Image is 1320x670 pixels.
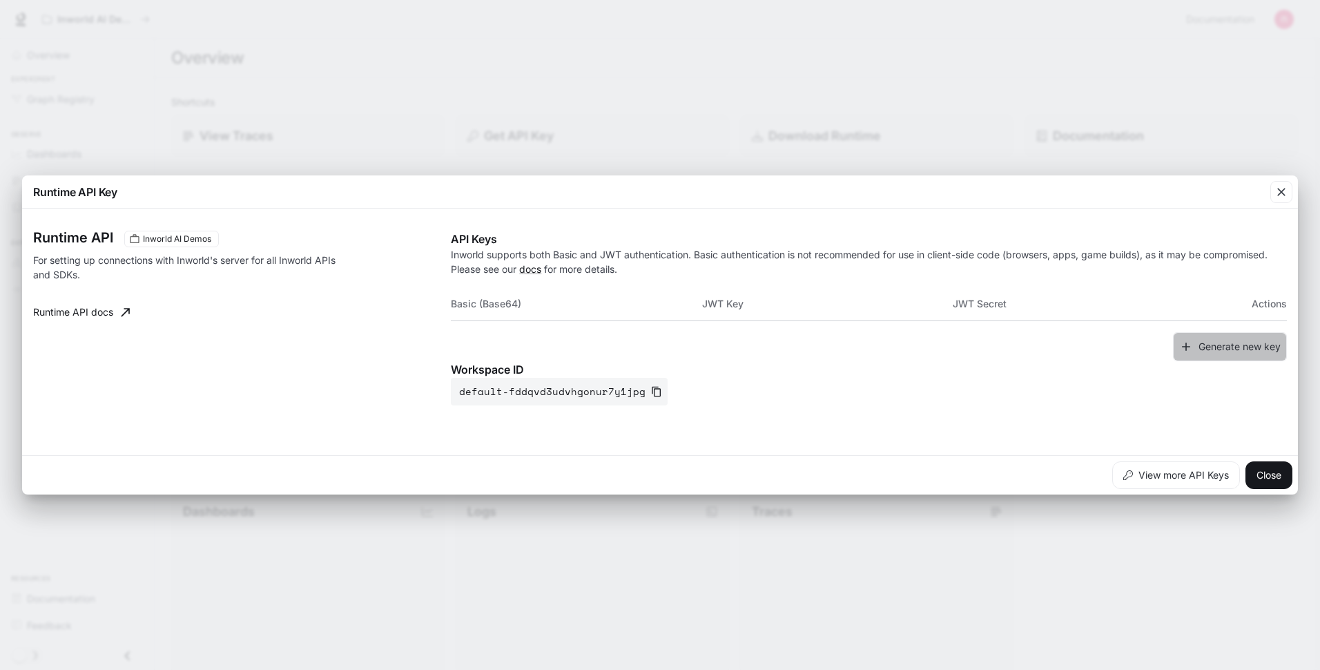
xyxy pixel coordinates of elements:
[451,287,701,320] th: Basic (Base64)
[1245,461,1292,489] button: Close
[33,253,338,282] p: For setting up connections with Inworld's server for all Inworld APIs and SDKs.
[124,231,219,247] div: These keys will apply to your current workspace only
[33,231,113,245] h3: Runtime API
[1203,287,1287,320] th: Actions
[451,378,668,405] button: default-fddqvd3udvhgonur7y1jpg
[28,298,135,326] a: Runtime API docs
[451,231,1287,247] p: API Keys
[519,263,541,275] a: docs
[137,233,217,245] span: Inworld AI Demos
[953,287,1203,320] th: JWT Secret
[451,361,1287,378] p: Workspace ID
[702,287,953,320] th: JWT Key
[451,247,1287,276] p: Inworld supports both Basic and JWT authentication. Basic authentication is not recommended for u...
[1112,461,1240,489] button: View more API Keys
[1173,332,1287,362] button: Generate new key
[33,184,117,200] p: Runtime API Key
